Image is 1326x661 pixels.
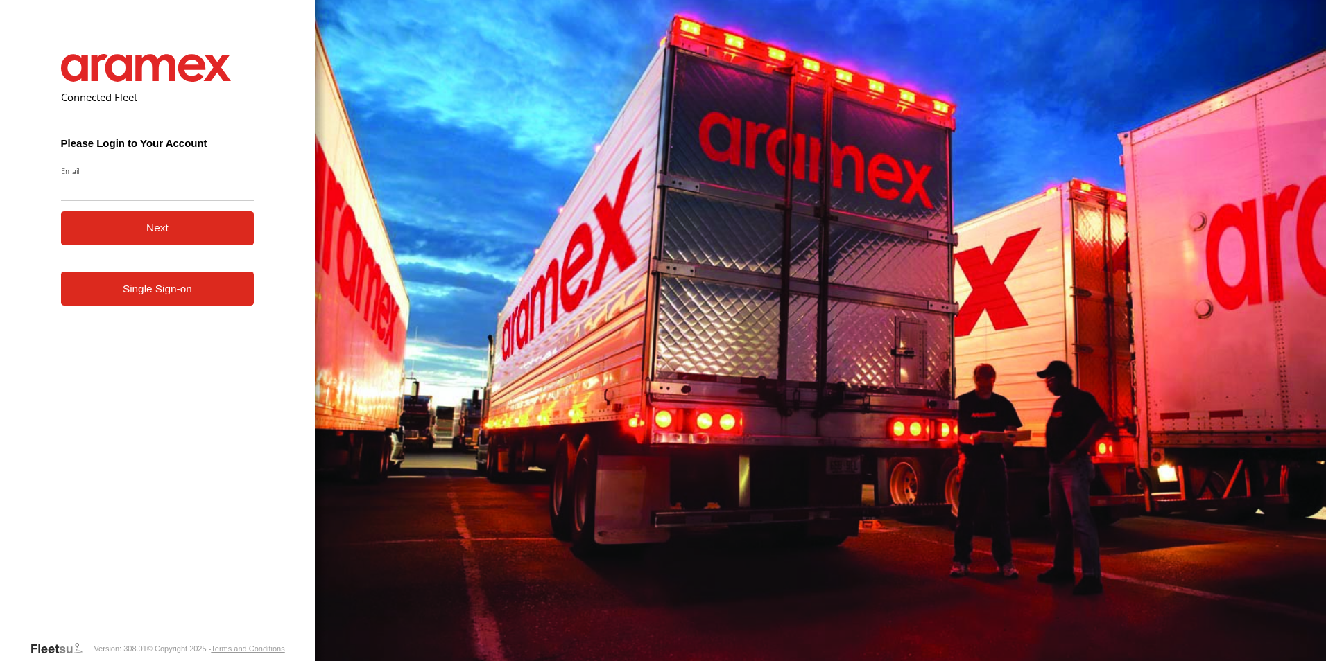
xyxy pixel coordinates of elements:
[94,644,146,653] div: Version: 308.01
[211,644,284,653] a: Terms and Conditions
[61,272,255,306] a: Single Sign-on
[61,137,255,149] h3: Please Login to Your Account
[61,211,255,245] button: Next
[147,644,285,653] div: © Copyright 2025 -
[61,54,232,82] img: Aramex
[61,166,255,176] label: Email
[30,642,94,655] a: Visit our Website
[61,90,255,104] h2: Connected Fleet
